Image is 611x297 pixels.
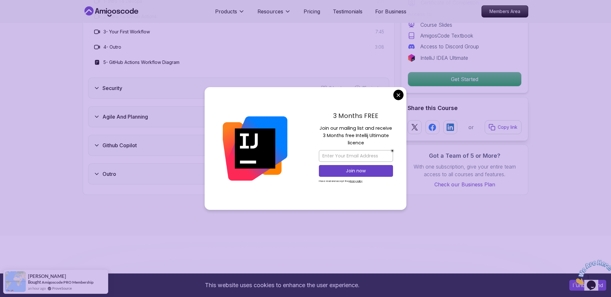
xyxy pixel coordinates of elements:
[420,43,479,50] p: Access to Discord Group
[376,29,384,35] span: 7:45
[102,113,148,121] h3: Agile And Planning
[408,163,522,178] p: With one subscription, give your entire team access to all courses and features.
[408,104,522,113] h2: Share this Course
[408,151,522,160] h3: Got a Team of 5 or More?
[257,8,283,15] p: Resources
[329,85,351,91] span: 3 Lectures
[103,59,179,66] h3: 5 - GitHub Actions Workflow Diagram
[420,32,473,39] p: AmigosCode Textbook
[257,8,291,20] button: Resources
[103,29,150,35] h3: 3 - Your First Workflow
[408,72,522,86] button: Get Started
[304,8,320,15] a: Pricing
[408,72,521,86] p: Get Started
[420,54,468,62] p: IntelliJ IDEA Ultimate
[572,257,611,287] iframe: chat widget
[420,21,452,29] p: Course Slides
[88,78,389,99] button: Security3 Lectures 15 minutes
[5,271,26,292] img: provesource social proof notification image
[42,280,94,285] a: Amigoscode PRO Membership
[215,8,237,15] p: Products
[375,8,406,15] a: For Business
[28,286,46,291] span: an hour ago
[408,181,522,188] a: Check our Business Plan
[28,280,41,285] span: Bought
[362,85,384,91] span: 15 minutes
[375,44,384,50] span: 3:08
[88,163,389,184] button: Outro1 Lecture
[103,44,121,50] h3: 4 - Outro
[52,286,72,291] a: ProveSource
[333,8,362,15] a: Testimonials
[408,54,415,62] img: jetbrains logo
[481,5,528,17] a: Members Area
[5,278,560,292] div: This website uses cookies to enhance the user experience.
[468,123,474,131] p: or
[215,8,245,20] button: Products
[102,142,137,149] h3: Github Copilot
[88,135,389,156] button: Github Copilot11 Lectures 48 minutes
[102,170,116,178] h3: Outro
[482,6,528,17] p: Members Area
[3,3,42,28] img: Chat attention grabber
[102,84,122,92] h3: Security
[498,124,517,130] p: Copy link
[569,280,606,291] button: Accept cookies
[28,273,66,279] span: [PERSON_NAME]
[88,106,389,127] button: Agile And Planning10 Lectures 30 minutes
[3,3,5,8] span: 1
[485,120,522,134] button: Copy link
